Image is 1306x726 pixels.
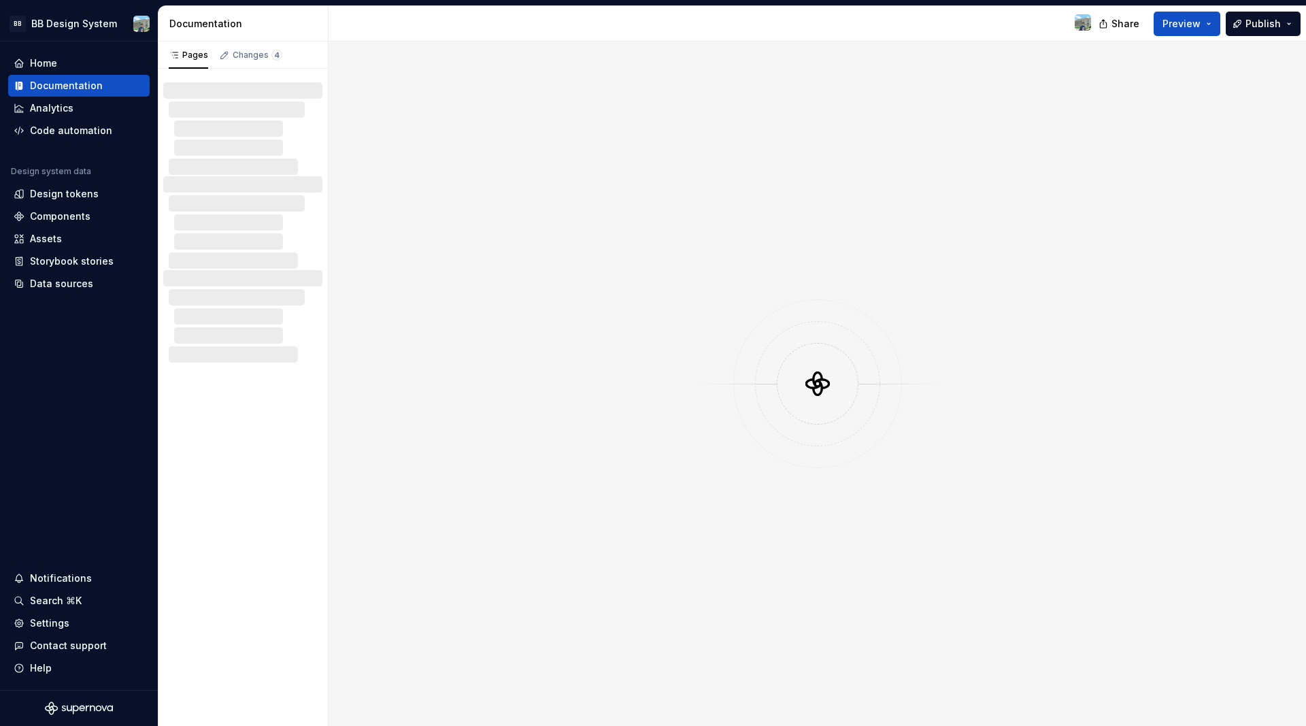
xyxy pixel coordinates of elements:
[1162,17,1201,31] span: Preview
[8,612,150,634] a: Settings
[8,75,150,97] a: Documentation
[30,232,62,246] div: Assets
[30,254,114,268] div: Storybook stories
[8,183,150,205] a: Design tokens
[30,101,73,115] div: Analytics
[30,661,52,675] div: Help
[30,277,93,291] div: Data sources
[271,50,282,61] span: 4
[1226,12,1301,36] button: Publish
[30,639,107,653] div: Contact support
[10,16,26,32] div: BB
[1092,12,1148,36] button: Share
[8,205,150,227] a: Components
[233,50,282,61] div: Changes
[8,567,150,589] button: Notifications
[1075,14,1091,31] img: Sergio
[169,17,322,31] div: Documentation
[30,56,57,70] div: Home
[8,228,150,250] a: Assets
[8,273,150,295] a: Data sources
[133,16,150,32] img: Sergio
[3,9,155,38] button: BBBB Design SystemSergio
[8,97,150,119] a: Analytics
[30,594,82,608] div: Search ⌘K
[30,210,90,223] div: Components
[169,50,208,61] div: Pages
[30,572,92,585] div: Notifications
[8,52,150,74] a: Home
[1154,12,1220,36] button: Preview
[30,124,112,137] div: Code automation
[8,250,150,272] a: Storybook stories
[8,120,150,142] a: Code automation
[1245,17,1281,31] span: Publish
[8,657,150,679] button: Help
[11,166,91,177] div: Design system data
[30,616,69,630] div: Settings
[8,590,150,612] button: Search ⌘K
[30,79,103,93] div: Documentation
[8,635,150,657] button: Contact support
[1111,17,1139,31] span: Share
[31,17,117,31] div: BB Design System
[30,187,99,201] div: Design tokens
[45,702,113,715] svg: Supernova Logo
